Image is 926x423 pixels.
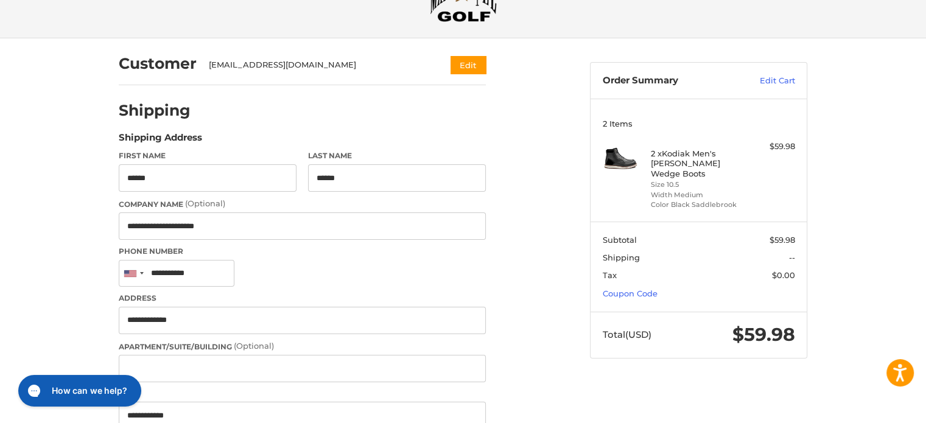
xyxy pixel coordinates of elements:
[747,141,795,153] div: $59.98
[119,340,486,352] label: Apartment/Suite/Building
[651,180,744,190] li: Size 10.5
[651,200,744,210] li: Color Black Saddlebrook
[603,329,651,340] span: Total (USD)
[119,131,202,150] legend: Shipping Address
[603,253,640,262] span: Shipping
[209,59,427,71] div: [EMAIL_ADDRESS][DOMAIN_NAME]
[185,198,225,208] small: (Optional)
[119,246,486,257] label: Phone Number
[119,54,197,73] h2: Customer
[603,270,617,280] span: Tax
[603,235,637,245] span: Subtotal
[234,341,274,351] small: (Optional)
[119,260,147,287] div: United States: +1
[308,150,486,161] label: Last Name
[603,75,734,87] h3: Order Summary
[119,198,486,210] label: Company Name
[119,150,296,161] label: First Name
[119,293,486,304] label: Address
[119,388,486,399] label: City
[451,56,486,74] button: Edit
[12,371,144,411] iframe: Gorgias live chat messenger
[770,235,795,245] span: $59.98
[119,101,191,120] h2: Shipping
[651,149,744,178] h4: 2 x Kodiak Men's [PERSON_NAME] Wedge Boots
[772,270,795,280] span: $0.00
[732,323,795,346] span: $59.98
[651,190,744,200] li: Width Medium
[789,253,795,262] span: --
[826,390,926,423] iframe: Google Customer Reviews
[734,75,795,87] a: Edit Cart
[603,288,658,298] a: Coupon Code
[603,119,795,128] h3: 2 Items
